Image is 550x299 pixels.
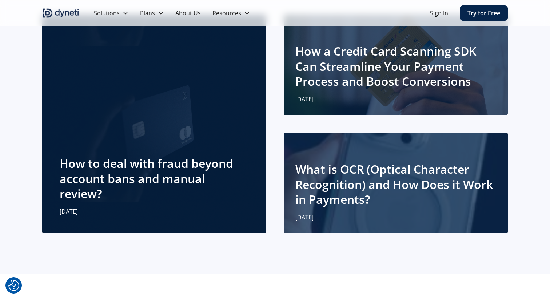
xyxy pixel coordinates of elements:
[8,280,19,291] button: Consent Preferences
[60,156,249,201] h2: How to deal with fraud beyond account bans and manual review?
[42,7,79,19] a: home
[295,213,314,222] p: [DATE]
[212,9,241,17] div: Resources
[284,15,508,115] a: How a Credit Card Scanning SDK Can Streamline Your Payment Process and Boost Conversions[DATE]
[140,9,155,17] div: Plans
[60,207,78,216] p: [DATE]
[460,5,508,21] a: Try for Free
[134,6,170,20] div: Plans
[88,6,134,20] div: Solutions
[295,162,496,207] h2: What is OCR (Optical Character Recognition) and How Does it Work in Payments?
[42,15,266,233] a: How to deal with fraud beyond account bans and manual review?[DATE]
[94,9,120,17] div: Solutions
[295,44,496,89] h2: How a Credit Card Scanning SDK Can Streamline Your Payment Process and Boost Conversions
[430,9,448,17] a: Sign In
[284,133,508,233] a: What is OCR (Optical Character Recognition) and How Does it Work in Payments?[DATE]
[8,280,19,291] img: Revisit consent button
[295,95,314,104] p: [DATE]
[42,7,79,19] img: Dyneti indigo logo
